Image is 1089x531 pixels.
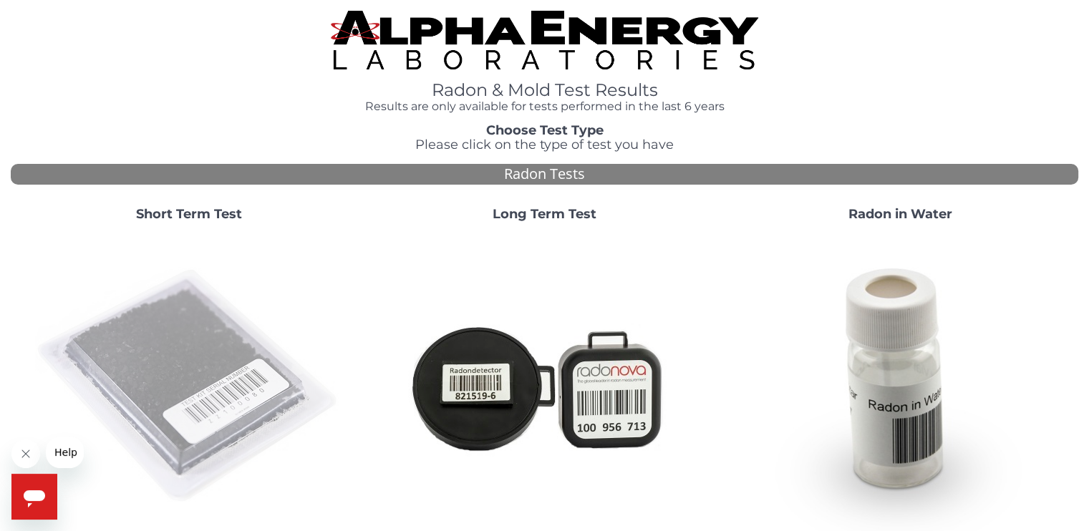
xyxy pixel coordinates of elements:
[11,164,1078,185] div: Radon Tests
[331,11,758,69] img: TightCrop.jpg
[415,137,674,152] span: Please click on the type of test you have
[11,474,57,520] iframe: Button to launch messaging window
[11,439,40,468] iframe: Close message
[331,81,758,99] h1: Radon & Mold Test Results
[493,206,596,222] strong: Long Term Test
[46,437,84,468] iframe: Message from company
[848,206,952,222] strong: Radon in Water
[331,100,758,113] h4: Results are only available for tests performed in the last 6 years
[486,122,604,138] strong: Choose Test Type
[136,206,242,222] strong: Short Term Test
